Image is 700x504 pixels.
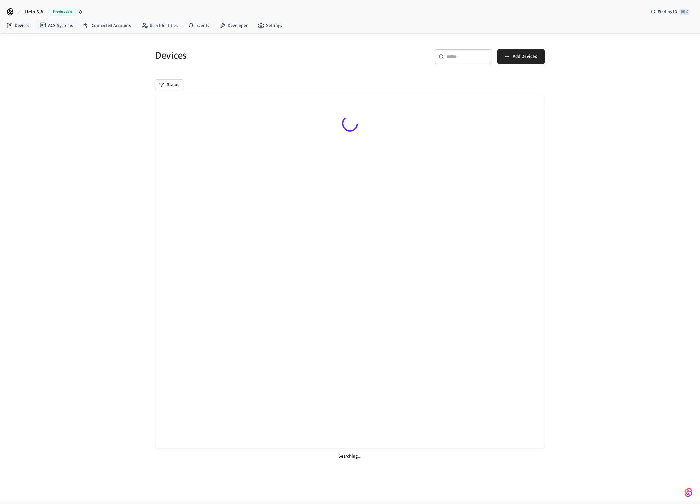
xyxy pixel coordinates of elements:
[35,20,78,31] a: ACS Systems
[214,20,253,31] a: Developer
[253,20,287,31] a: Settings
[78,20,136,31] a: Connected Accounts
[513,52,537,61] span: Add Devices
[25,8,45,16] span: Itelo S.A.
[685,487,692,498] img: SeamLogoGradient.69752ec5.svg
[1,20,35,31] a: Devices
[658,9,677,15] span: Find by ID
[679,9,690,15] span: ⌘ K
[50,8,75,16] span: Production
[646,6,695,18] div: Find by ID⌘ K
[136,20,183,31] a: User Identities
[155,80,183,90] button: Status
[497,49,545,64] button: Add Devices
[155,448,545,465] div: Searching...
[183,20,214,31] a: Events
[155,49,346,62] h5: Devices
